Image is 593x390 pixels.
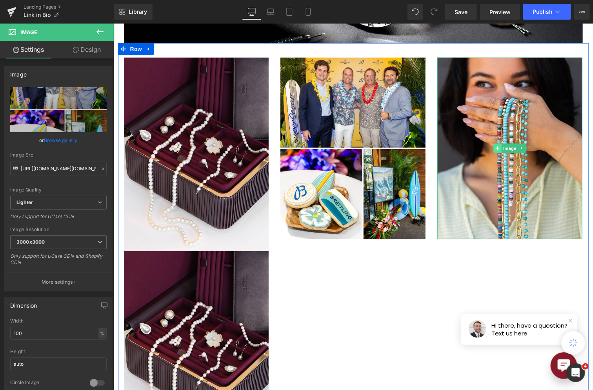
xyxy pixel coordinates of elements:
[407,4,423,20] button: Undo
[10,349,107,354] div: Height
[16,239,45,245] b: 3000x3000
[389,120,405,129] span: Image
[523,4,571,20] button: Publish
[98,328,106,339] div: %
[261,4,280,20] a: Laptop
[16,199,33,205] b: Lighter
[15,20,31,31] span: Row
[129,8,147,15] span: Library
[299,4,318,20] a: Mobile
[5,273,112,291] button: More settings
[10,67,27,78] div: Image
[10,227,107,232] div: Image Resolution
[455,8,467,16] span: Save
[10,298,37,309] div: Dimension
[355,297,373,314] img: Clientbook Webchat Avatar
[566,363,585,382] iframe: Intercom live chat
[426,4,442,20] button: Redo
[582,363,589,370] span: 4
[378,298,457,320] p: Hi there, have a question? Text us here.
[114,4,153,20] a: New Library
[31,20,41,31] a: Expand / Collapse
[42,279,73,286] p: More settings
[10,213,107,225] div: Only support for UCare CDN
[167,34,312,215] img: Breitling Superocean Heritage Event
[10,253,107,271] div: Only support for UCare CDN and Shopify CDN
[10,162,107,175] input: Link
[10,318,107,324] div: Width
[10,136,107,144] div: or
[280,4,299,20] a: Tablet
[24,4,114,10] a: Landing Pages
[10,327,107,340] input: auto
[11,34,156,228] img: Diamonds by Design August 1-31 at Reis-Nichols
[405,120,413,129] a: Expand / Collapse
[58,41,115,58] a: Design
[489,8,511,16] span: Preview
[20,29,37,35] span: Image
[10,152,107,158] div: Image Src
[446,320,455,324] img: Webchat carrot intro image
[454,294,460,300] img: Close webchat button
[533,9,552,15] span: Publish
[10,187,107,193] div: Image Quality
[480,4,520,20] a: Preview
[10,357,107,370] input: auto
[44,133,78,147] a: Browse gallery
[242,4,261,20] a: Desktop
[24,12,51,18] span: Link in Bio
[574,4,590,20] button: More
[10,379,82,388] div: Circle Image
